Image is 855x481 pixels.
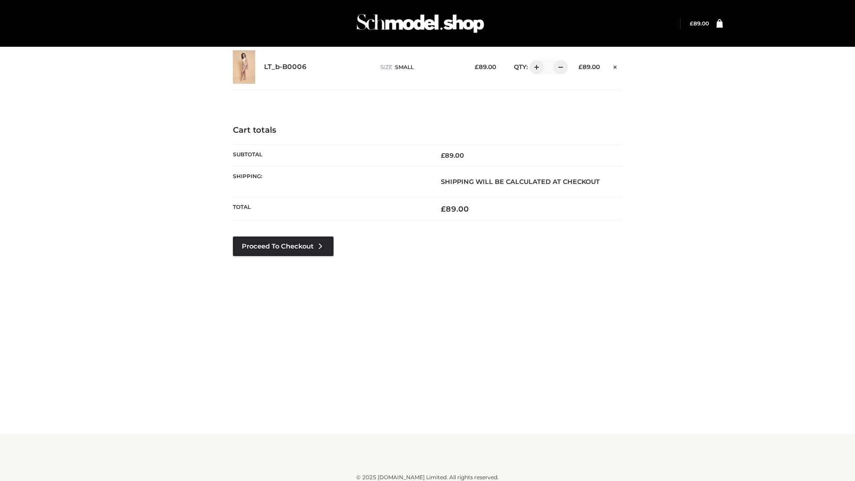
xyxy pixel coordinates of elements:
[233,144,427,166] th: Subtotal
[578,63,582,70] span: £
[475,63,479,70] span: £
[690,20,693,27] span: £
[395,64,414,70] span: SMALL
[380,63,461,71] p: size :
[264,63,307,71] a: LT_b-B0006
[441,151,464,159] bdi: 89.00
[441,151,445,159] span: £
[441,204,469,213] bdi: 89.00
[233,166,427,197] th: Shipping:
[441,204,446,213] span: £
[233,197,427,221] th: Total
[441,178,600,186] strong: Shipping will be calculated at checkout
[233,236,334,256] a: Proceed to Checkout
[690,20,709,27] a: £89.00
[690,20,709,27] bdi: 89.00
[354,6,487,41] img: Schmodel Admin 964
[609,60,622,72] a: Remove this item
[505,60,565,74] div: QTY:
[578,63,600,70] bdi: 89.00
[475,63,496,70] bdi: 89.00
[233,50,255,84] img: LT_b-B0006 - SMALL
[233,126,622,135] h4: Cart totals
